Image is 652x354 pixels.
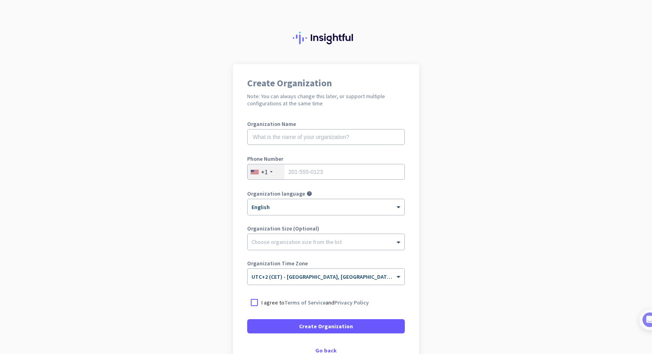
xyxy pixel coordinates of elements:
[247,319,405,333] button: Create Organization
[261,168,268,176] div: +1
[334,299,369,306] a: Privacy Policy
[247,129,405,145] input: What is the name of your organization?
[247,78,405,88] h1: Create Organization
[247,226,405,231] label: Organization Size (Optional)
[261,299,369,306] p: I agree to and
[247,93,405,107] h2: Note: You can always change this later, or support multiple configurations at the same time
[247,261,405,266] label: Organization Time Zone
[307,191,312,196] i: help
[284,299,326,306] a: Terms of Service
[247,156,405,162] label: Phone Number
[293,32,359,44] img: Insightful
[247,348,405,353] div: Go back
[247,191,305,196] label: Organization language
[299,322,353,330] span: Create Organization
[247,164,405,180] input: 201-555-0123
[247,121,405,127] label: Organization Name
